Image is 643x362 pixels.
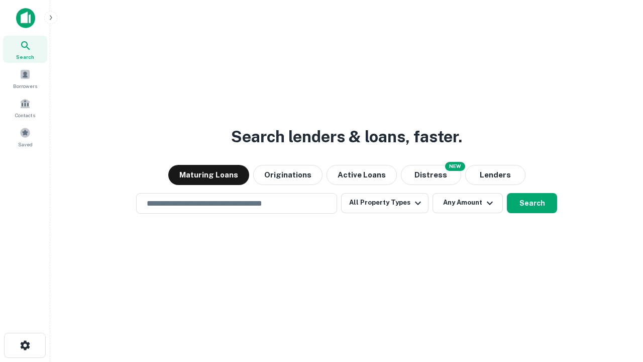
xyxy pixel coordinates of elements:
h3: Search lenders & loans, faster. [231,125,462,149]
button: Search [507,193,557,213]
span: Borrowers [13,82,37,90]
button: All Property Types [341,193,428,213]
button: Any Amount [433,193,503,213]
span: Contacts [15,111,35,119]
button: Active Loans [327,165,397,185]
a: Saved [3,123,47,150]
a: Search [3,36,47,63]
button: Maturing Loans [168,165,249,185]
button: Search distressed loans with lien and other non-mortgage details. [401,165,461,185]
span: Saved [18,140,33,148]
button: Lenders [465,165,525,185]
button: Originations [253,165,323,185]
iframe: Chat Widget [593,249,643,298]
a: Borrowers [3,65,47,92]
span: Search [16,53,34,61]
img: capitalize-icon.png [16,8,35,28]
div: NEW [445,162,465,171]
a: Contacts [3,94,47,121]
